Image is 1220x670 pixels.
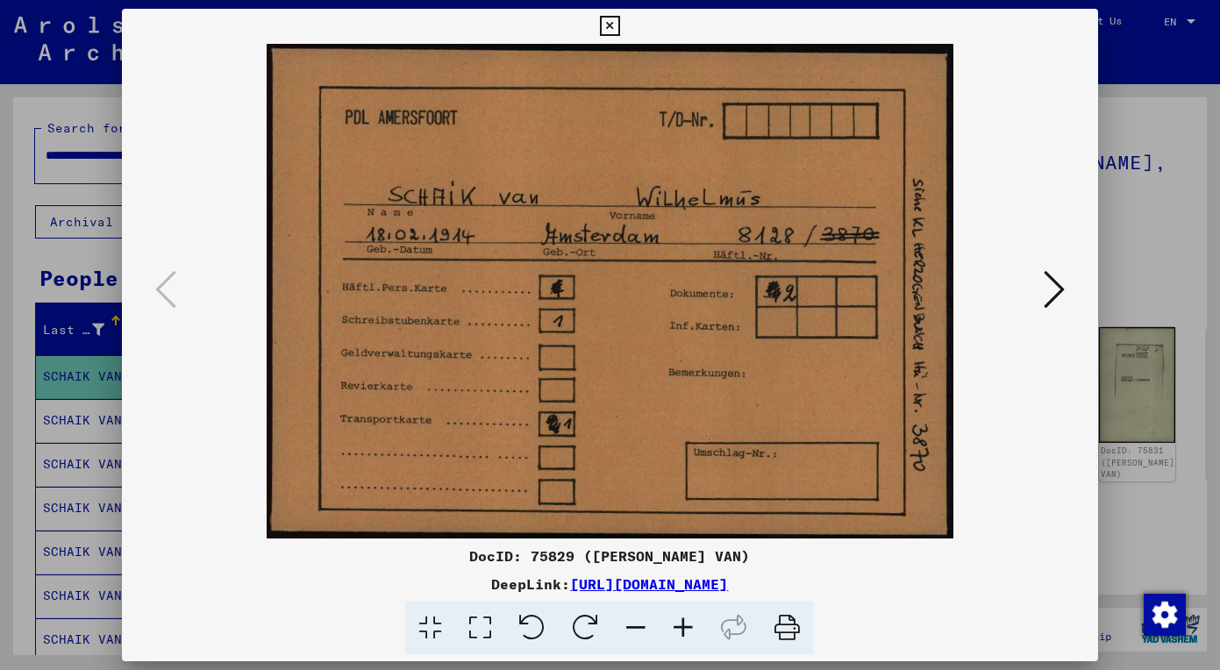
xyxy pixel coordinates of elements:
[122,574,1098,595] div: DeepLink:
[1143,593,1185,635] div: Change consent
[182,44,1038,538] img: 001.jpg
[1144,594,1186,636] img: Change consent
[570,575,728,593] a: [URL][DOMAIN_NAME]
[122,545,1098,567] div: DocID: 75829 ([PERSON_NAME] VAN)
